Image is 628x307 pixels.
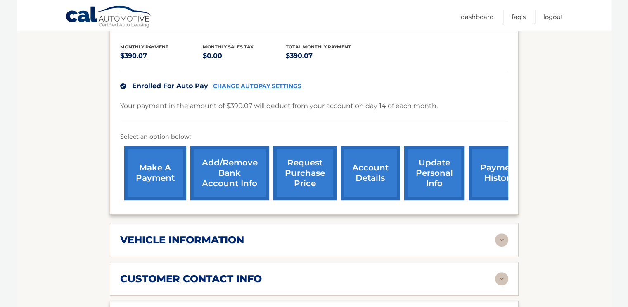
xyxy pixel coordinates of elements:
a: Add/Remove bank account info [190,146,269,200]
span: Total Monthly Payment [286,44,351,50]
p: $0.00 [203,50,286,62]
img: accordion-rest.svg [495,272,508,285]
img: accordion-rest.svg [495,233,508,247]
a: Cal Automotive [65,5,152,29]
a: Dashboard [461,10,494,24]
a: update personal info [404,146,464,200]
a: payment history [469,146,531,200]
a: Logout [543,10,563,24]
a: account details [341,146,400,200]
a: make a payment [124,146,186,200]
span: Monthly Payment [120,44,168,50]
a: FAQ's [512,10,526,24]
a: request purchase price [273,146,337,200]
p: $390.07 [286,50,369,62]
span: Monthly sales Tax [203,44,254,50]
p: $390.07 [120,50,203,62]
img: check.svg [120,83,126,89]
h2: customer contact info [120,273,262,285]
span: Enrolled For Auto Pay [132,82,208,90]
p: Select an option below: [120,132,508,142]
a: CHANGE AUTOPAY SETTINGS [213,83,301,90]
p: Your payment in the amount of $390.07 will deduct from your account on day 14 of each month. [120,100,438,112]
h2: vehicle information [120,234,244,246]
